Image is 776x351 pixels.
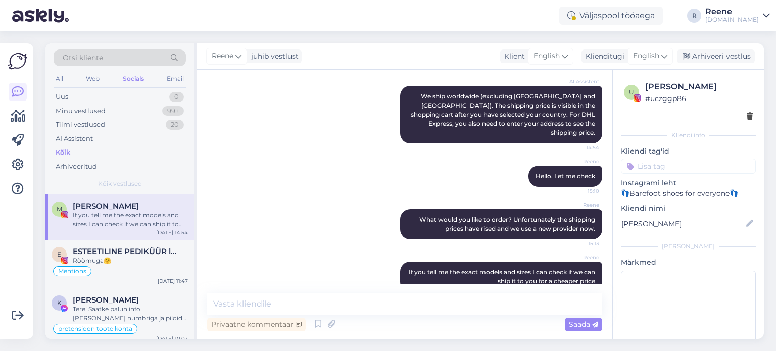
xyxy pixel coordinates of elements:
div: Tiimi vestlused [56,120,105,130]
span: 15:10 [561,187,599,195]
div: AI Assistent [56,134,93,144]
div: R [687,9,701,23]
span: Kris Ti [73,295,139,305]
span: u [629,88,634,96]
span: Milena Bogosavljević Dunjić [73,202,139,211]
p: 👣Barefoot shoes for everyone👣 [621,188,756,199]
span: M [57,205,62,213]
span: Mentions [58,268,86,274]
span: 14:54 [561,144,599,152]
div: Arhiveeri vestlus [677,49,755,63]
img: Askly Logo [8,52,27,71]
div: Uus [56,92,68,102]
div: 99+ [162,106,184,116]
input: Lisa nimi [621,218,744,229]
input: Lisa tag [621,159,756,174]
span: Kõik vestlused [98,179,142,188]
div: Privaatne kommentaar [207,318,306,331]
div: Email [165,72,186,85]
div: Klienditugi [581,51,624,62]
span: If you tell me the exact models and sizes I can check if we can ship it to you for a cheaper price [409,268,597,285]
div: Socials [121,72,146,85]
span: 15:13 [561,240,599,247]
div: [DATE] 11:47 [158,277,188,285]
span: ESTEETILINE PEDIKÜÜR l PROBLEEMSED JALAD [73,247,178,256]
div: Väljaspool tööaega [559,7,663,25]
div: Kliendi info [621,131,756,140]
span: English [533,51,560,62]
div: Minu vestlused [56,106,106,116]
span: What would you like to order? Unfortunately the shipping prices have rised and we use a new provi... [419,216,597,232]
span: We ship worldwide (excluding [GEOGRAPHIC_DATA] and [GEOGRAPHIC_DATA]). The shipping price is visi... [411,92,597,136]
span: Reene [561,254,599,261]
div: Klient [500,51,525,62]
span: AI Assistent [561,78,599,85]
span: K [57,299,62,307]
div: Tere! Saatke palun info [PERSON_NAME] numbriga ja pildid [EMAIL_ADDRESS][DOMAIN_NAME] ja vaatame ... [73,305,188,323]
p: Märkmed [621,257,756,268]
span: Reene [561,201,599,209]
span: E [57,250,61,258]
div: Arhiveeritud [56,162,97,172]
div: # uczggp86 [645,93,753,104]
div: Kõik [56,147,70,158]
div: Reene [705,8,759,16]
p: Kliendi tag'id [621,146,756,157]
div: All [54,72,65,85]
div: [PERSON_NAME] [621,242,756,251]
div: Web [84,72,102,85]
div: [PERSON_NAME] [645,81,753,93]
div: 20 [166,120,184,130]
div: [DATE] 10:02 [156,335,188,342]
div: If you tell me the exact models and sizes I can check if we can ship it to you for a cheaper price [73,211,188,229]
div: juhib vestlust [247,51,299,62]
div: [DATE] 14:54 [156,229,188,236]
span: English [633,51,659,62]
div: Ròòmuga🤗 [73,256,188,265]
p: Kliendi nimi [621,203,756,214]
p: Instagrami leht [621,178,756,188]
span: Reene [561,158,599,165]
div: [DOMAIN_NAME] [705,16,759,24]
span: Otsi kliente [63,53,103,63]
div: 0 [169,92,184,102]
a: Reene[DOMAIN_NAME] [705,8,770,24]
span: Reene [212,51,233,62]
span: Hello. Let me check [536,172,595,180]
span: pretensioon toote kohta [58,326,132,332]
span: Saada [569,320,598,329]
